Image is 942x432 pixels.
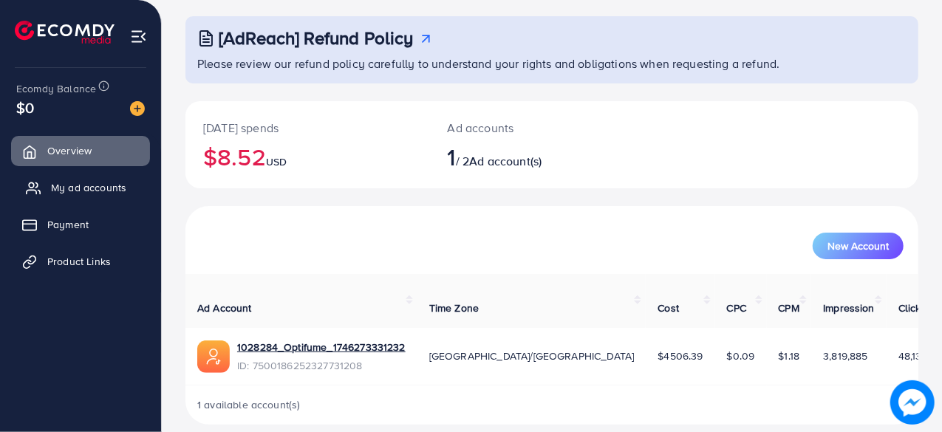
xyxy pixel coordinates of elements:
[203,143,412,171] h2: $8.52
[16,81,96,96] span: Ecomdy Balance
[658,301,679,315] span: Cost
[197,340,230,373] img: ic-ads-acc.e4c84228.svg
[727,349,755,363] span: $0.09
[197,397,301,412] span: 1 available account(s)
[266,154,287,169] span: USD
[448,140,456,174] span: 1
[813,233,904,259] button: New Account
[448,143,595,171] h2: / 2
[727,301,746,315] span: CPC
[823,349,867,363] span: 3,819,885
[197,55,909,72] p: Please review our refund policy carefully to understand your rights and obligations when requesti...
[51,180,126,195] span: My ad accounts
[16,97,34,118] span: $0
[11,173,150,202] a: My ad accounts
[47,217,89,232] span: Payment
[448,119,595,137] p: Ad accounts
[779,301,799,315] span: CPM
[11,136,150,165] a: Overview
[47,143,92,158] span: Overview
[47,254,111,269] span: Product Links
[237,358,406,373] span: ID: 7500186252327731208
[203,119,412,137] p: [DATE] spends
[219,27,414,49] h3: [AdReach] Refund Policy
[898,301,926,315] span: Clicks
[658,349,703,363] span: $4506.39
[429,301,479,315] span: Time Zone
[469,153,542,169] span: Ad account(s)
[779,349,800,363] span: $1.18
[827,241,889,251] span: New Account
[130,28,147,45] img: menu
[429,349,635,363] span: [GEOGRAPHIC_DATA]/[GEOGRAPHIC_DATA]
[11,210,150,239] a: Payment
[823,301,875,315] span: Impression
[898,349,928,363] span: 48,132
[197,301,252,315] span: Ad Account
[130,101,145,116] img: image
[237,340,406,354] a: 1028284_Optifume_1746273331232
[11,247,150,276] a: Product Links
[15,21,115,44] img: logo
[891,381,934,424] img: image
